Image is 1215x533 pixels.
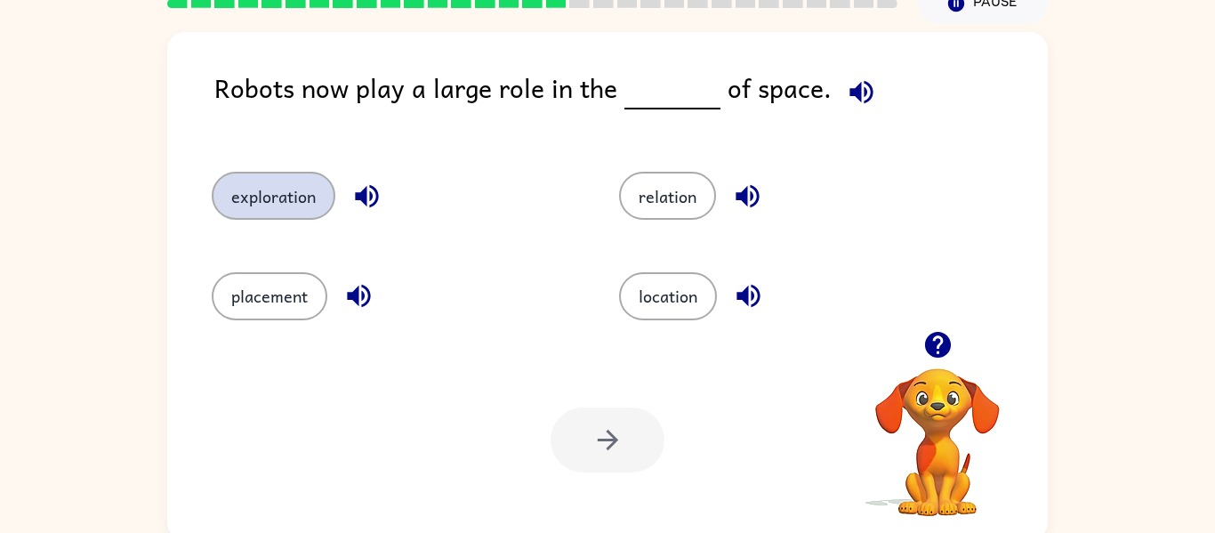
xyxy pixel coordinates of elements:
button: exploration [212,172,335,220]
video: Your browser must support playing .mp4 files to use Literably. Please try using another browser. [849,341,1026,519]
button: relation [619,172,716,220]
button: location [619,272,717,320]
div: Robots now play a large role in the of space. [214,68,1048,136]
button: placement [212,272,327,320]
